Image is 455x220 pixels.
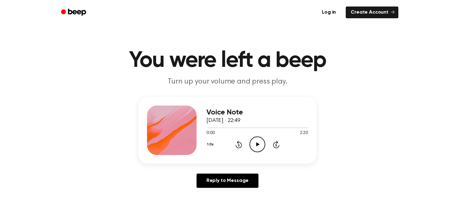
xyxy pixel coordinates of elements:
[316,5,342,19] a: Log in
[206,118,240,123] span: [DATE] · 22:49
[109,77,346,87] p: Turn up your volume and press play.
[300,130,308,136] span: 2:20
[346,6,398,18] a: Create Account
[206,130,214,136] span: 0:00
[206,139,216,150] button: 1.0x
[197,174,258,188] a: Reply to Message
[206,108,308,117] h3: Voice Note
[57,6,92,19] a: Beep
[69,50,386,72] h1: You were left a beep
